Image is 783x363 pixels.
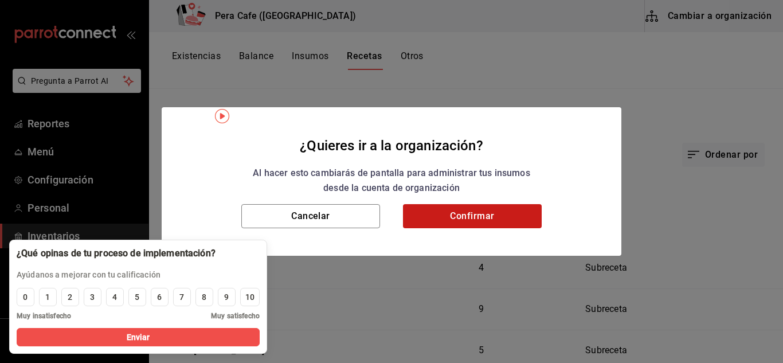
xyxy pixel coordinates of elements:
div: ¿Quieres ir a la organización? [175,135,608,157]
div: 3 [90,291,95,303]
div: 10 [245,291,255,303]
div: 8 [202,291,206,303]
span: Enviar [127,331,150,344]
img: Tooltip marker [215,109,229,123]
div: 4 [112,291,117,303]
div: Al hacer esto cambiarás de pantalla para administrar tus insumos desde la cuenta de organización [175,166,608,195]
div: 2 [68,291,72,303]
button: Cancelar [241,204,380,228]
div: 0 [23,291,28,303]
div: ¿Qué opinas de tu proceso de implementación? [17,247,216,260]
span: Muy satisfecho [211,311,260,321]
button: Confirmar [403,204,542,228]
p: Ayúdanos a mejorar con tu calificación [17,269,216,281]
div: 7 [179,291,184,303]
span: Muy insatisfecho [17,311,71,321]
div: 5 [135,291,139,303]
div: 6 [157,291,162,303]
div: 1 [45,291,50,303]
div: 9 [224,291,229,303]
